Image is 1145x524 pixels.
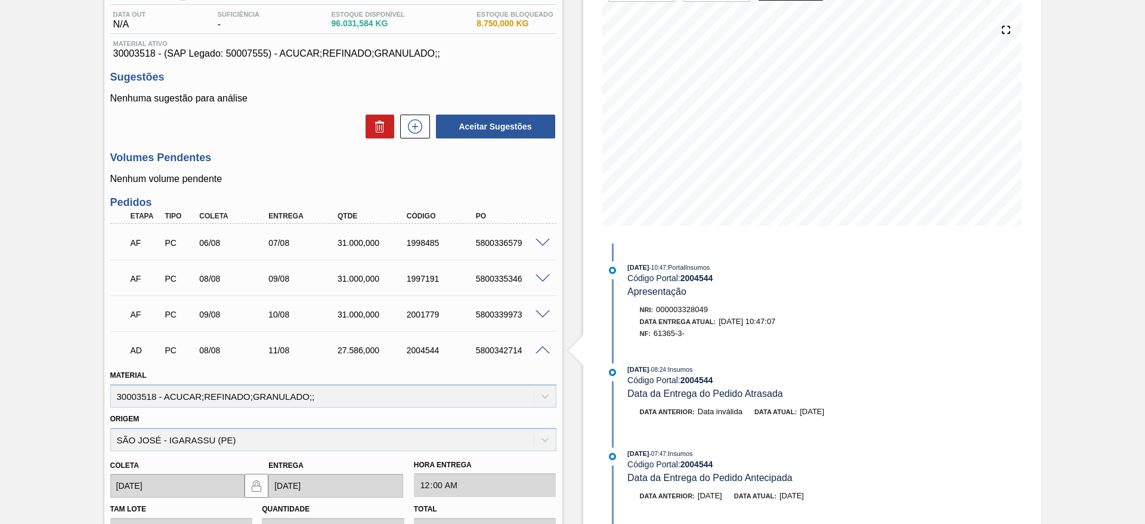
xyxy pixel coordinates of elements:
[245,474,268,498] button: locked
[719,317,775,326] span: [DATE] 10:47:07
[666,450,693,457] span: : Insumos
[110,71,556,84] h3: Sugestões
[162,274,197,283] div: Pedido de Compra
[262,505,310,513] label: Quantidade
[268,474,403,498] input: dd/mm/yyyy
[110,152,556,164] h3: Volumes Pendentes
[627,264,649,271] span: [DATE]
[162,238,197,248] div: Pedido de Compra
[162,310,197,319] div: Pedido de Compra
[430,113,556,140] div: Aceitar Sugestões
[627,460,911,469] div: Código Portal:
[640,306,654,313] span: Nri:
[162,346,197,355] div: Pedido de Compra
[196,212,274,220] div: Coleta
[113,11,146,18] span: Data out
[473,346,550,355] div: 5800342714
[609,453,616,460] img: atual
[265,310,343,319] div: 10/08/2025
[734,492,776,500] span: Data atual:
[265,238,343,248] div: 07/08/2025
[627,273,911,283] div: Código Portal:
[131,310,160,319] p: AF
[666,264,710,271] span: : PortalInsumos
[128,230,163,256] div: Aguardando Faturamento
[394,115,430,138] div: Nova sugestão
[800,407,824,416] span: [DATE]
[162,212,197,220] div: Tipo
[110,174,556,184] p: Nenhum volume pendente
[609,267,616,274] img: atual
[249,479,264,493] img: locked
[404,346,481,355] div: 2004544
[128,212,163,220] div: Etapa
[473,238,550,248] div: 5800336579
[473,274,550,283] div: 5800335346
[640,492,695,500] span: Data anterior:
[627,473,793,483] span: Data da Entrega do Pedido Antecipada
[627,389,783,399] span: Data da Entrega do Pedido Atrasada
[110,415,140,423] label: Origem
[110,371,147,380] label: Material
[627,375,911,385] div: Código Portal:
[698,491,722,500] span: [DATE]
[268,461,304,470] label: Entrega
[698,407,742,416] span: Data inválida
[335,310,412,319] div: 31.000,000
[128,337,163,363] div: Aguardando Descarga
[335,346,412,355] div: 27.586,000
[666,366,693,373] span: : Insumos
[649,366,666,373] span: - 08:24
[110,505,146,513] label: Tam lote
[404,310,481,319] div: 2001779
[640,330,651,337] span: NF:
[404,274,481,283] div: 1997191
[131,274,160,283] p: AF
[110,93,556,104] p: Nenhuma sugestão para análise
[128,266,163,292] div: Aguardando Faturamento
[779,491,804,500] span: [DATE]
[627,286,686,297] span: Apresentação
[656,305,708,314] span: 000003328049
[414,457,556,474] label: Hora Entrega
[473,310,550,319] div: 5800339973
[131,346,160,355] p: AD
[265,212,343,220] div: Entrega
[218,11,259,18] span: Suficiência
[649,264,666,271] span: - 10:47
[627,366,649,373] span: [DATE]
[404,238,481,248] div: 1998485
[649,451,666,457] span: - 07:47
[196,346,274,355] div: 08/08/2025
[476,11,553,18] span: Estoque Bloqueado
[335,238,412,248] div: 31.000,000
[680,273,713,283] strong: 2004544
[436,115,555,138] button: Aceitar Sugestões
[110,11,149,30] div: N/A
[110,474,245,498] input: dd/mm/yyyy
[414,505,437,513] label: Total
[110,196,556,209] h3: Pedidos
[110,461,139,470] label: Coleta
[215,11,262,30] div: -
[754,408,797,415] span: Data atual:
[113,48,553,59] span: 30003518 - (SAP Legado: 50007555) - ACUCAR;REFINADO;GRANULADO;;
[131,238,160,248] p: AF
[654,329,685,338] span: 61365-3-
[128,301,163,328] div: Aguardando Faturamento
[609,369,616,376] img: atual
[640,318,716,325] span: Data Entrega Atual:
[196,238,274,248] div: 06/08/2025
[196,310,274,319] div: 09/08/2025
[476,19,553,28] span: 8.750,000 KG
[335,212,412,220] div: Qtde
[265,274,343,283] div: 09/08/2025
[360,115,394,138] div: Excluir Sugestões
[640,408,695,415] span: Data anterior:
[113,40,553,47] span: Material ativo
[627,450,649,457] span: [DATE]
[332,11,405,18] span: Estoque Disponível
[680,375,713,385] strong: 2004544
[473,212,550,220] div: PO
[265,346,343,355] div: 11/08/2025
